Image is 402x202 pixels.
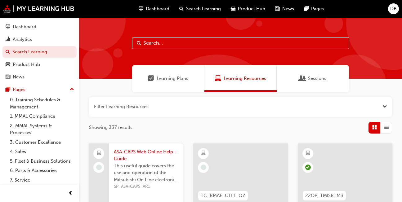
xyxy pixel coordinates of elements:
[390,5,397,12] span: DB
[7,95,77,112] a: 0. Training Schedules & Management
[13,61,40,68] div: Product Hub
[6,24,10,30] span: guage-icon
[2,84,77,95] button: Pages
[2,71,77,83] a: News
[224,75,266,82] span: Learning Resources
[201,192,245,199] span: TC_RMAELCTL1_QZ
[270,2,299,15] a: news-iconNews
[308,75,326,82] span: Sessions
[305,192,343,199] span: 22OP_TMISR_M3
[238,5,265,12] span: Product Hub
[204,65,277,92] a: Learning ResourcesLearning Resources
[186,5,221,12] span: Search Learning
[304,5,309,13] span: pages-icon
[6,87,10,93] span: pages-icon
[96,165,102,170] span: learningRecordVerb_NONE-icon
[114,162,178,183] span: This useful guide covers the use and operation of the Mitsubishi On Line electronic parts catalog...
[97,149,101,157] span: laptop-icon
[13,73,25,81] div: News
[148,75,154,82] span: Learning Plans
[6,37,10,42] span: chart-icon
[275,5,280,13] span: news-icon
[146,5,169,12] span: Dashboard
[311,5,324,12] span: Pages
[139,5,143,13] span: guage-icon
[277,65,349,92] a: SessionsSessions
[201,165,206,170] span: learningRecordVerb_NONE-icon
[68,190,73,197] span: prev-icon
[7,121,77,138] a: 2. MMAL Systems & Processes
[174,2,226,15] a: search-iconSearch Learning
[282,5,294,12] span: News
[3,5,74,13] img: mmal
[2,21,77,33] a: Dashboard
[132,65,204,92] a: Learning PlansLearning Plans
[2,34,77,45] a: Analytics
[231,5,235,13] span: car-icon
[134,2,174,15] a: guage-iconDashboard
[2,59,77,70] a: Product Hub
[372,124,377,131] span: Grid
[89,124,132,131] span: Showing 337 results
[226,2,270,15] a: car-iconProduct Hub
[137,40,141,47] span: Search
[215,75,221,82] span: Learning Resources
[70,86,74,94] span: up-icon
[306,149,310,157] span: learningResourceType_ELEARNING-icon
[201,149,206,157] span: learningResourceType_ELEARNING-icon
[384,124,389,131] span: List
[6,74,10,80] span: news-icon
[299,2,329,15] a: pages-iconPages
[179,5,184,13] span: search-icon
[2,20,77,84] button: DashboardAnalyticsSearch LearningProduct HubNews
[132,37,349,49] input: Search...
[299,75,306,82] span: Sessions
[13,23,36,30] div: Dashboard
[114,183,178,190] span: SP_ASA-CAPS_AR1
[305,165,311,170] span: learningRecordVerb_COMPLETE-icon
[7,138,77,147] a: 3. Customer Excellence
[2,46,77,58] a: Search Learning
[6,62,10,68] span: car-icon
[157,75,188,82] span: Learning Plans
[7,175,77,185] a: 7. Service
[13,36,32,43] div: Analytics
[6,49,10,55] span: search-icon
[114,148,178,162] span: ASA-CAPS Web Online Help - Guide
[388,3,399,14] button: DB
[7,166,77,175] a: 6. Parts & Accessories
[7,112,77,121] a: 1. MMAL Compliance
[382,103,387,110] button: Open the filter
[13,86,25,93] div: Pages
[7,156,77,166] a: 5. Fleet & Business Solutions
[7,147,77,156] a: 4. Sales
